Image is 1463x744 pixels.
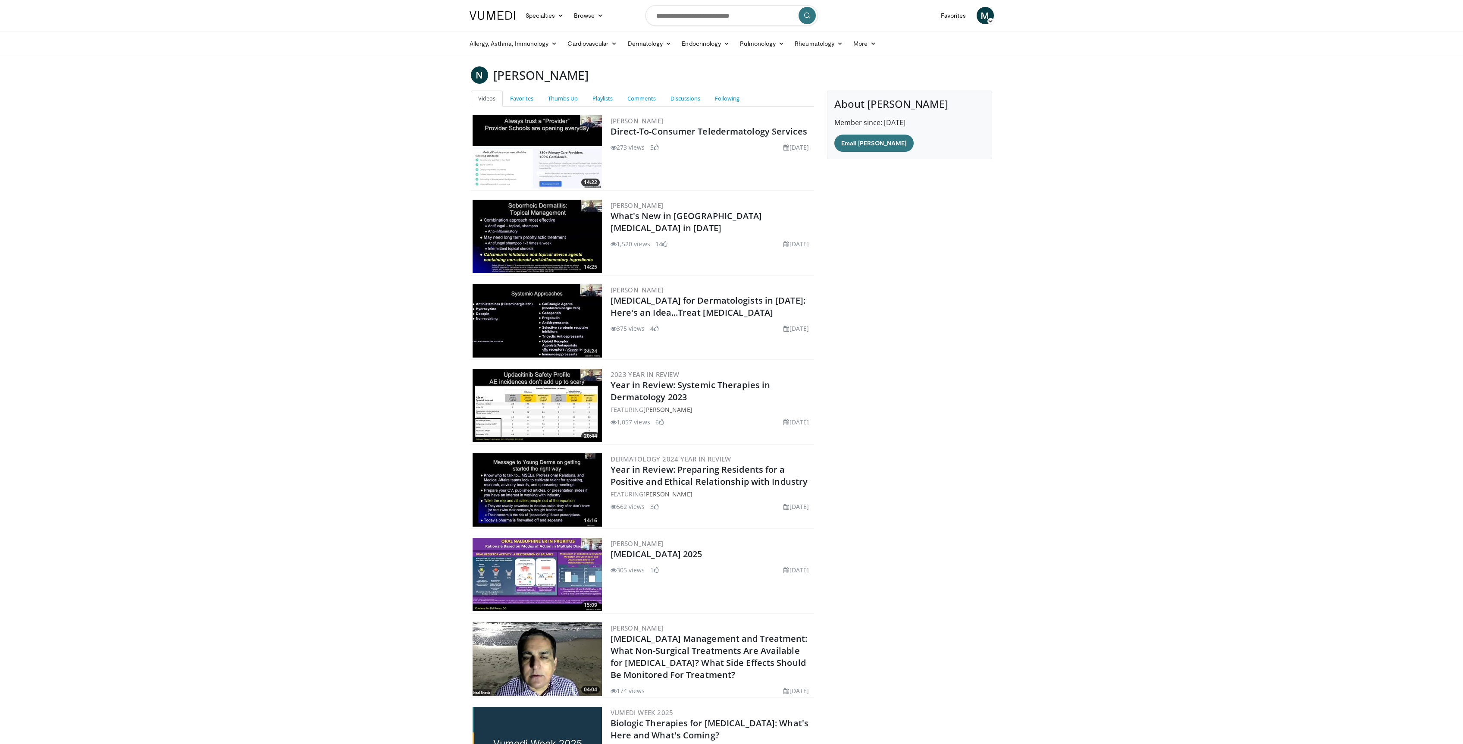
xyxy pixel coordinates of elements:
a: Comments [620,91,663,107]
div: FEATURING [611,405,813,414]
a: Thumbs Up [541,91,585,107]
img: a96c75fa-68c2-448f-8c12-a3d3e24e6190.300x170_q85_crop-smart_upscale.jpg [473,622,602,696]
a: [PERSON_NAME] [643,405,692,414]
a: Biologic Therapies for [MEDICAL_DATA]: What's Here and What's Coming? [611,717,809,741]
a: Dermatology 2024 Year in Review [611,455,731,463]
li: 3 [650,502,659,511]
a: Rheumatology [789,35,848,52]
a: Allergy, Asthma, Immunology [464,35,563,52]
a: Discussions [663,91,708,107]
li: 4 [650,324,659,333]
li: 5 [650,143,659,152]
li: 14 [655,239,667,248]
div: FEATURING [611,490,813,499]
a: 14:25 [473,200,602,273]
li: 174 views [611,686,645,695]
li: 305 views [611,565,645,574]
input: Search topics, interventions [645,5,818,26]
img: b1713968-3cef-4a67-b1f6-d58efc55174b.300x170_q85_crop-smart_upscale.jpg [473,284,602,358]
li: [DATE] [783,418,809,427]
p: Member since: [DATE] [834,117,985,128]
span: 14:16 [581,517,600,524]
span: 24:24 [581,348,600,355]
a: [PERSON_NAME] [611,624,664,632]
li: [DATE] [783,239,809,248]
a: Direct-To-Consumer Teledermatology Services [611,126,807,137]
h4: About [PERSON_NAME] [834,98,985,110]
a: Favorites [936,7,971,24]
span: 04:04 [581,686,600,694]
img: bdb8c96f-7026-40a4-bd12-8ec40f2c3327.300x170_q85_crop-smart_upscale.jpg [473,453,602,527]
a: Pulmonology [735,35,789,52]
img: 612dbb0c-52af-4afe-9bec-d11a239b9f43.300x170_q85_crop-smart_upscale.jpg [473,538,602,611]
li: [DATE] [783,324,809,333]
span: 20:44 [581,432,600,440]
a: 14:16 [473,453,602,527]
a: Year in Review: Systemic Therapies in Dermatology 2023 [611,379,771,403]
a: Endocrinology [677,35,735,52]
img: ff046fce-d8ea-4f49-aa11-e85f2b6a95e8.300x170_q85_crop-smart_upscale.jpg [473,115,602,188]
a: [PERSON_NAME] [611,116,664,125]
a: Email [PERSON_NAME] [834,135,913,152]
a: Cardiovascular [562,35,622,52]
a: 14:22 [473,115,602,188]
img: VuMedi Logo [470,11,515,20]
a: Browse [569,7,608,24]
a: 2023 Year in Review [611,370,680,379]
li: [DATE] [783,143,809,152]
a: M [977,7,994,24]
a: Dermatology [623,35,677,52]
span: 14:22 [581,179,600,186]
li: 562 views [611,502,645,511]
a: 24:24 [473,284,602,358]
a: [MEDICAL_DATA] 2025 [611,548,702,560]
a: Year in Review: Preparing Residents for a Positive and Ethical Relationship with Industry [611,464,808,487]
li: 6 [655,418,664,427]
a: [PERSON_NAME] [643,490,692,498]
li: 1 [650,565,659,574]
a: [PERSON_NAME] [611,539,664,548]
li: 273 views [611,143,645,152]
li: 375 views [611,324,645,333]
img: e1576e2b-bcd3-4c58-8be7-a14b7a033cf9.300x170_q85_crop-smart_upscale.jpg [473,200,602,273]
a: 04:04 [473,622,602,696]
a: 20:44 [473,369,602,442]
a: [MEDICAL_DATA] for Dermatologists in [DATE]: Here's an Idea...Treat [MEDICAL_DATA] [611,295,805,318]
a: 15:09 [473,538,602,611]
a: N [471,66,488,84]
li: [DATE] [783,565,809,574]
img: 28645f09-1542-4e8a-9b38-99ddf0e7ca4d.300x170_q85_crop-smart_upscale.jpg [473,369,602,442]
a: [MEDICAL_DATA] Management and Treatment: What Non-Surgical Treatments Are Available for [MEDICAL_... [611,633,808,681]
a: Videos [471,91,503,107]
span: 15:09 [581,601,600,609]
a: Vumedi Week 2025 [611,708,674,717]
a: Favorites [503,91,541,107]
a: Following [708,91,747,107]
a: More [848,35,881,52]
a: [PERSON_NAME] [611,286,664,294]
li: 1,520 views [611,239,650,248]
a: Playlists [585,91,620,107]
a: What's New in [GEOGRAPHIC_DATA][MEDICAL_DATA] in [DATE] [611,210,762,234]
h3: [PERSON_NAME] [493,66,589,84]
a: [PERSON_NAME] [611,201,664,210]
span: 14:25 [581,263,600,271]
li: 1,057 views [611,418,650,427]
li: [DATE] [783,686,809,695]
li: [DATE] [783,502,809,511]
a: Specialties [520,7,569,24]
